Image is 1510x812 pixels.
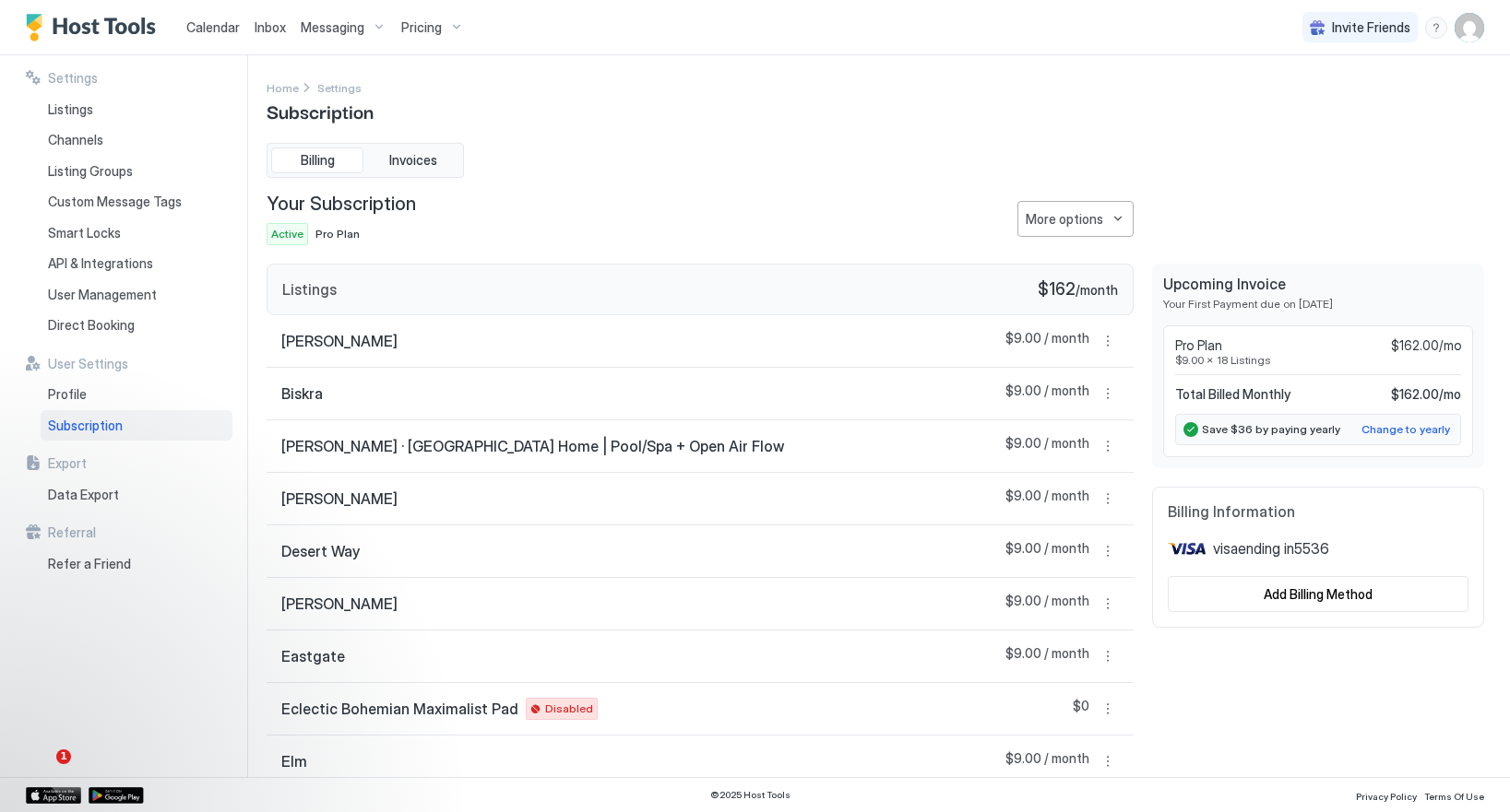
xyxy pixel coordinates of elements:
a: Channels [41,124,232,156]
button: More options [1097,435,1119,457]
span: Home [267,81,299,95]
div: menu [1097,330,1119,352]
span: $9.00 / month [1005,488,1089,510]
div: tab-group [267,143,464,178]
div: menu [1097,382,1119,405]
span: $162 [1038,279,1076,300]
div: menu [1425,17,1447,39]
span: User Management [48,287,157,303]
span: Profile [48,386,87,403]
span: Pro Plan [315,227,360,241]
div: menu [1097,488,1119,510]
span: $9.00 / month [1005,593,1089,615]
span: Settings [317,81,362,95]
a: App Store [26,787,81,804]
div: Breadcrumb [267,77,299,97]
button: More options [1097,488,1119,510]
span: $9.00 / month [1005,750,1089,772]
iframe: Intercom live chat [18,749,63,794]
span: Save $36 by paying yearly [1202,422,1340,436]
span: Eclectic Bohemian Maximalist Pad [281,700,518,718]
span: User Settings [48,356,128,372]
a: Custom Message Tags [41,186,232,218]
span: Custom Message Tags [48,194,182,210]
a: Listings [41,94,232,125]
span: Total Billed Monthly [1175,386,1290,403]
span: Settings [48,70,98,87]
span: Your First Payment due on [DATE] [1163,297,1473,311]
a: Smart Locks [41,218,232,249]
button: Add Billing Method [1168,576,1468,612]
iframe: Intercom notifications message [14,633,383,762]
a: Host Tools Logo [26,14,164,41]
a: Refer a Friend [41,548,232,580]
span: [PERSON_NAME] · [GEOGRAPHIC_DATA] Home | Pool/Spa + Open Air Flow [281,437,784,455]
span: Upcoming Invoice [1163,275,1473,293]
div: User profile [1455,13,1484,42]
div: Breadcrumb [317,77,362,97]
button: More options [1097,593,1119,615]
span: [PERSON_NAME] [281,332,398,350]
span: Billing Information [1168,502,1468,521]
span: Direct Booking [48,317,135,334]
a: Inbox [255,18,286,37]
div: More options [1026,209,1103,229]
div: menu [1097,540,1119,562]
span: Pro Plan [1175,337,1222,354]
span: Subscription [48,418,123,434]
span: Disabled [545,700,593,717]
span: Terms Of Use [1424,791,1484,802]
span: Export [48,455,87,472]
a: API & Integrations [41,248,232,279]
span: © 2025 Host Tools [710,789,791,801]
a: Listing Groups [41,156,232,187]
div: menu [1097,435,1119,457]
span: $162.00 / mo [1391,386,1461,403]
span: 1 [56,749,71,764]
div: menu [1097,593,1119,615]
span: $9.00 / month [1005,435,1089,457]
div: menu [1017,201,1134,237]
span: Inbox [255,19,286,35]
span: Data Export [48,487,119,503]
span: Invoices [389,152,437,169]
span: Invite Friends [1332,19,1410,36]
div: menu [1097,750,1119,772]
span: Privacy Policy [1356,791,1417,802]
div: Change to yearly [1361,421,1450,438]
span: API & Integrations [48,255,153,272]
span: $9.00 x 18 Listings [1175,353,1461,367]
span: / month [1076,282,1118,299]
span: Your Subscription [267,193,416,216]
span: Listings [48,101,93,118]
a: Privacy Policy [1356,785,1417,805]
span: [PERSON_NAME] [281,594,398,613]
a: Profile [41,379,232,410]
span: Messaging [301,19,364,36]
span: Calendar [186,19,240,35]
a: Settings [317,77,362,97]
span: Referral [48,524,96,541]
span: Desert Way [281,542,360,560]
span: Pricing [401,19,442,36]
button: More options [1097,382,1119,405]
span: Listing Groups [48,163,133,180]
span: Biskra [281,384,323,403]
div: menu [1097,645,1119,667]
div: menu [1097,698,1119,720]
span: Active [271,226,303,242]
a: Direct Booking [41,310,232,341]
a: Subscription [41,410,232,441]
span: Refer a Friend [48,556,131,572]
span: Smart Locks [48,225,121,241]
button: More options [1097,698,1119,720]
span: $9.00 / month [1005,330,1089,352]
button: Invoices [367,147,459,173]
span: $162.00/mo [1391,337,1461,354]
button: Change to yearly [1359,418,1453,441]
div: Google Play Store [89,787,144,804]
img: visa [1168,535,1206,561]
span: $9.00 / month [1005,645,1089,667]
